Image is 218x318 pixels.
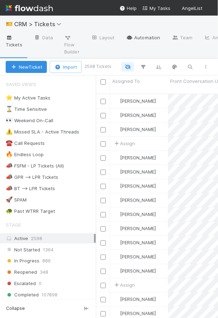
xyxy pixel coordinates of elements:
[142,5,170,12] a: My Tasks
[6,150,44,159] div: Endless Loop
[28,33,59,44] a: Data
[113,239,156,246] div: [PERSON_NAME]
[113,126,156,133] div: [PERSON_NAME]
[6,306,25,312] span: Collapse
[120,33,166,44] a: Automation
[113,240,119,245] img: avatar_a8b9208c-77c1-4b07-b461-d8bc701f972e.png
[113,211,156,218] div: [PERSON_NAME]
[6,105,47,114] div: Time Sensitive
[6,163,13,169] span: 📣
[6,195,27,204] div: SPAM
[205,5,212,12] img: avatar_7e1c67d1-c55a-4d71-9394-c171c6adeb61.png
[100,127,106,132] input: Toggle Row Selected
[113,183,119,189] img: avatar_a8b9208c-77c1-4b07-b461-d8bc701f972e.png
[120,211,156,217] span: [PERSON_NAME]
[6,93,50,102] div: My Active Tasks
[50,61,82,73] button: Import
[113,267,156,274] div: [PERSON_NAME]
[6,208,13,214] span: 🐢
[113,154,156,161] div: [PERSON_NAME]
[100,226,106,232] input: Toggle Row Selected
[120,296,156,302] span: [PERSON_NAME]
[6,61,47,73] button: NewTicket
[85,63,111,70] small: 2598 Tickets
[100,255,106,260] input: Toggle Row Selected
[6,21,13,27] span: 🎫
[59,33,85,58] a: Flow Builder
[100,269,106,274] input: Toggle Row Selected
[100,297,106,302] input: Toggle Row Selected
[113,140,135,147] span: Assign
[113,98,119,104] img: avatar_a8b9208c-77c1-4b07-b461-d8bc701f972e.png
[6,291,39,300] span: Completed
[120,126,156,132] span: [PERSON_NAME]
[100,99,106,104] input: Toggle Row Selected
[100,155,106,161] input: Toggle Row Selected
[6,95,13,101] span: ⭐
[100,198,106,203] input: Toggle Row Selected
[120,155,156,160] span: [PERSON_NAME]
[6,245,40,254] span: Not Started
[100,212,106,217] input: Toggle Row Selected
[113,254,119,260] img: avatar_a8b9208c-77c1-4b07-b461-d8bc701f972e.png
[113,225,156,232] div: [PERSON_NAME]
[113,311,119,316] img: avatar_6daca87a-2c2e-4848-8ddb-62067031c24f.png
[112,78,140,85] span: Assigned To
[100,240,106,246] input: Toggle Row Selected
[166,33,198,44] a: Team
[40,268,48,277] span: 348
[113,112,119,118] img: avatar_a8b9208c-77c1-4b07-b461-d8bc701f972e.png
[100,283,106,288] input: Toggle Row Selected
[120,5,137,12] div: Help
[6,234,94,243] div: Active
[120,112,156,118] span: [PERSON_NAME]
[6,77,36,91] span: Saved Views
[100,79,106,85] input: Toggle All Rows Selected
[6,173,58,182] div: GPR --> LPR Tickets
[120,98,156,104] span: [PERSON_NAME]
[120,254,156,260] span: [PERSON_NAME]
[120,183,156,189] span: [PERSON_NAME]
[120,226,156,231] span: [PERSON_NAME]
[120,311,156,316] span: [PERSON_NAME]
[120,240,156,245] span: [PERSON_NAME]
[113,197,156,204] div: [PERSON_NAME]
[100,184,106,189] input: Toggle Row Selected
[113,197,119,203] img: avatar_5d51780c-77ad-4a9d-a6ed-b88b2c284079.png
[113,112,156,119] div: [PERSON_NAME]
[120,268,156,274] span: [PERSON_NAME]
[113,168,156,175] div: [PERSON_NAME]
[113,296,156,303] div: [PERSON_NAME]
[113,226,119,231] img: avatar_a8b9208c-77c1-4b07-b461-d8bc701f972e.png
[113,182,156,189] div: [PERSON_NAME]
[113,253,156,260] div: [PERSON_NAME]
[6,184,55,193] div: BT --> LPR Tickets
[6,129,13,135] span: ⚠️
[6,106,13,112] span: ⌛
[182,5,202,11] span: AngelList
[113,155,119,160] img: avatar_218ae7b5-dcd5-4ccc-b5d5-7cc00ae2934f.png
[64,34,80,55] span: Flow Builder
[6,279,36,288] span: Escalated
[120,169,156,175] span: [PERSON_NAME]
[6,34,22,48] span: Tickets
[6,139,45,148] div: Call Requests
[113,126,119,132] img: avatar_6cb813a7-f212-4ca3-9382-463c76e0b247.png
[100,113,106,118] input: Toggle Row Selected
[113,211,119,217] img: avatar_a8b9208c-77c1-4b07-b461-d8bc701f972e.png
[113,97,156,104] div: [PERSON_NAME]
[6,161,64,170] div: FSFM - LP Tickets (All)
[6,140,13,146] span: ☎️
[6,197,13,203] span: 🚀
[6,151,13,157] span: 🔥
[14,21,65,28] span: CRM > Tickets
[6,257,39,266] span: In Progress
[113,310,156,317] div: [PERSON_NAME]
[6,218,21,232] span: Stage
[43,245,54,254] span: 1364
[120,197,156,203] span: [PERSON_NAME]
[100,141,106,147] input: Toggle Row Selected
[113,282,135,289] span: Assign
